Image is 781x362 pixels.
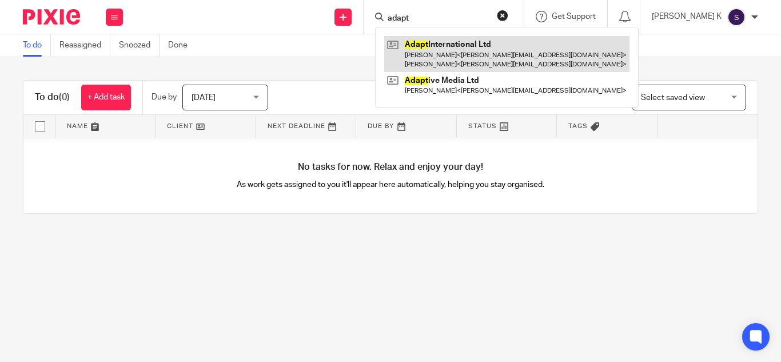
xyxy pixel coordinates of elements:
p: As work gets assigned to you it'll appear here automatically, helping you stay organised. [207,179,574,190]
a: To do [23,34,51,57]
button: Clear [497,10,508,21]
img: Pixie [23,9,80,25]
a: Snoozed [119,34,160,57]
span: Select saved view [641,94,705,102]
span: [DATE] [192,94,216,102]
a: Done [168,34,196,57]
h4: No tasks for now. Relax and enjoy your day! [23,161,758,173]
span: Tags [568,123,588,129]
p: [PERSON_NAME] K [652,11,722,22]
h1: To do [35,92,70,104]
input: Search [386,14,489,24]
a: + Add task [81,85,131,110]
span: (0) [59,93,70,102]
a: Reassigned [59,34,110,57]
span: Get Support [552,13,596,21]
img: svg%3E [727,8,746,26]
p: Due by [152,92,177,103]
